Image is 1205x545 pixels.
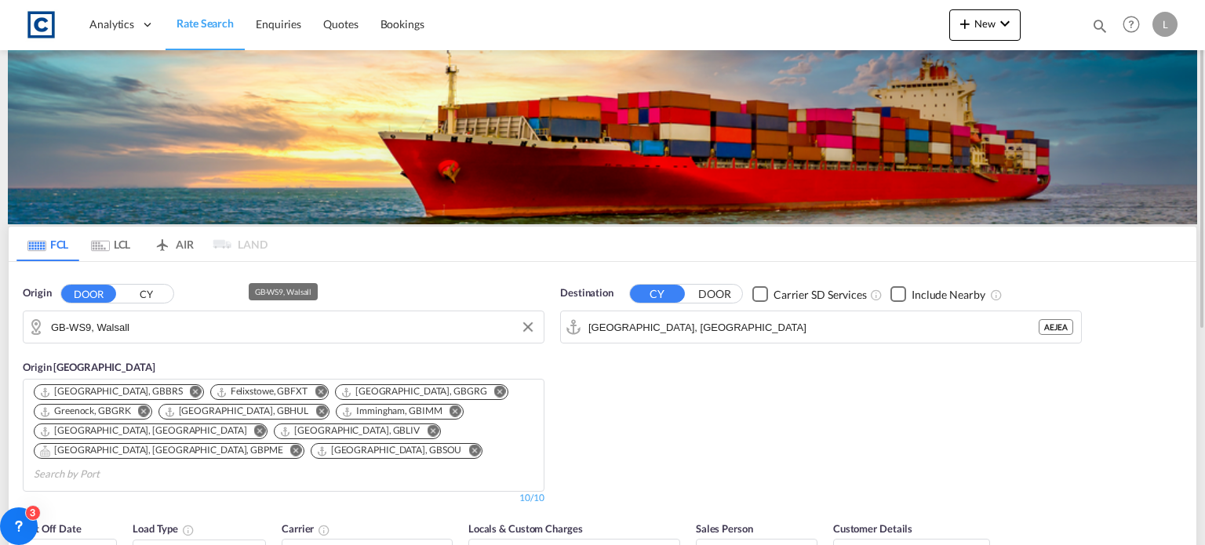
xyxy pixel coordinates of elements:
[588,315,1039,339] input: Search by Port
[687,285,742,303] button: DOOR
[1118,11,1152,39] div: Help
[1152,12,1178,37] div: L
[279,424,423,438] div: Press delete to remove this chip.
[39,444,286,457] div: Press delete to remove this chip.
[51,315,536,339] input: Search by Door
[439,405,463,420] button: Remove
[16,227,79,261] md-tab-item: FCL
[164,405,309,418] div: Hull, GBHUL
[180,385,203,401] button: Remove
[774,287,867,303] div: Carrier SD Services
[752,285,867,302] md-checkbox: Checkbox No Ink
[912,287,985,303] div: Include Nearby
[516,315,540,339] button: Clear Input
[340,385,487,398] div: Grangemouth, GBGRG
[256,17,301,31] span: Enquiries
[519,492,544,505] div: 10/10
[340,385,490,398] div: Press delete to remove this chip.
[216,385,311,398] div: Press delete to remove this chip.
[468,522,583,535] span: Locals & Custom Charges
[31,380,536,487] md-chips-wrap: Chips container. Use arrow keys to select chips.
[164,405,312,418] div: Press delete to remove this chip.
[417,424,440,440] button: Remove
[153,235,172,247] md-icon: icon-airplane
[282,522,330,535] span: Carrier
[341,405,442,418] div: Immingham, GBIMM
[1039,319,1073,335] div: AEJEA
[39,444,283,457] div: Portsmouth, HAM, GBPME
[561,311,1081,343] md-input-container: Jebel Ali, AEJEA
[833,522,912,535] span: Customer Details
[890,285,985,302] md-checkbox: Checkbox No Ink
[949,9,1021,41] button: icon-plus 400-fgNewicon-chevron-down
[304,385,328,401] button: Remove
[305,405,329,420] button: Remove
[39,405,131,418] div: Greenock, GBGRK
[133,522,195,535] span: Load Type
[79,227,142,261] md-tab-item: LCL
[16,227,268,261] md-pagination-wrapper: Use the left and right arrow keys to navigate between tabs
[1118,11,1145,38] span: Help
[630,285,685,303] button: CY
[318,524,330,536] md-icon: The selected Trucker/Carrierwill be displayed in the rate results If the rates are from another f...
[560,285,613,301] span: Destination
[8,50,1197,224] img: LCL+%26+FCL+BACKGROUND.png
[956,17,1014,30] span: New
[34,462,183,487] input: Search by Port
[39,424,249,438] div: Press delete to remove this chip.
[316,444,465,457] div: Press delete to remove this chip.
[484,385,508,401] button: Remove
[128,405,151,420] button: Remove
[61,285,116,303] button: DOOR
[458,444,482,460] button: Remove
[39,385,186,398] div: Press delete to remove this chip.
[216,385,308,398] div: Felixstowe, GBFXT
[870,289,883,301] md-icon: Unchecked: Search for CY (Container Yard) services for all selected carriers.Checked : Search for...
[956,14,974,33] md-icon: icon-plus 400-fg
[89,16,134,32] span: Analytics
[1091,17,1109,35] md-icon: icon-magnify
[279,424,420,438] div: Liverpool, GBLIV
[142,227,205,261] md-tab-item: AIR
[39,405,134,418] div: Press delete to remove this chip.
[23,285,51,301] span: Origin
[118,285,173,303] button: CY
[990,289,1003,301] md-icon: Unchecked: Ignores neighbouring ports when fetching rates.Checked : Includes neighbouring ports w...
[23,522,82,535] span: Cut Off Date
[280,444,304,460] button: Remove
[39,385,183,398] div: Bristol, GBBRS
[24,7,59,42] img: 1fdb9190129311efbfaf67cbb4249bed.jpeg
[996,14,1014,33] md-icon: icon-chevron-down
[316,444,462,457] div: Southampton, GBSOU
[177,16,234,30] span: Rate Search
[341,405,445,418] div: Press delete to remove this chip.
[39,424,246,438] div: London Gateway Port, GBLGP
[182,524,195,536] md-icon: icon-information-outline
[243,424,267,440] button: Remove
[380,17,424,31] span: Bookings
[696,522,753,535] span: Sales Person
[24,311,544,343] md-input-container: GB-WS9, Walsall
[323,17,358,31] span: Quotes
[255,283,312,300] div: GB-WS9, Walsall
[23,361,155,373] span: Origin [GEOGRAPHIC_DATA]
[1091,17,1109,41] div: icon-magnify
